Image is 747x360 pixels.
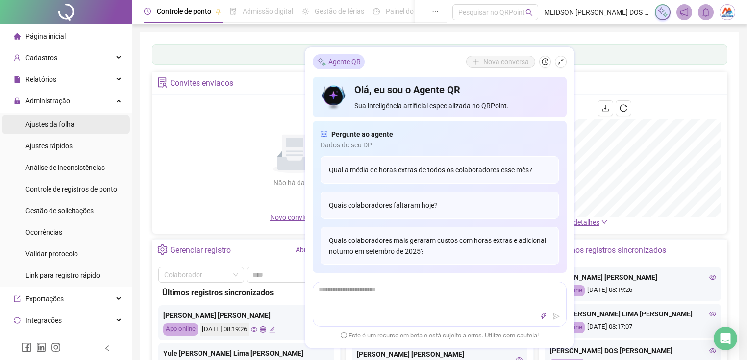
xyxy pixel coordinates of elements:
[162,287,330,299] div: Últimos registros sincronizados
[538,311,549,322] button: thunderbolt
[25,75,56,83] span: Relatórios
[601,104,609,112] span: download
[25,32,66,40] span: Página inicial
[25,97,70,105] span: Administração
[321,140,559,150] span: Dados do seu DP
[25,54,57,62] span: Cadastros
[25,185,117,193] span: Controle de registros de ponto
[525,9,533,16] span: search
[542,58,548,65] span: history
[25,316,62,324] span: Integrações
[709,347,716,354] span: eye
[550,322,716,333] div: [DATE] 08:17:07
[714,327,737,350] div: Open Intercom Messenger
[170,75,233,92] div: Convites enviados
[25,250,78,258] span: Validar protocolo
[321,227,559,265] div: Quais colaboradores mais geraram custos com horas extras e adicional noturno em setembro de 2025?
[321,129,327,140] span: read
[25,228,62,236] span: Ocorrências
[25,164,105,171] span: Análise de inconsistências
[386,7,424,15] span: Painel do DP
[321,156,559,184] div: Qual a média de horas extras de todos os colaboradores esse mês?
[373,8,380,15] span: dashboard
[104,345,111,352] span: left
[163,310,329,321] div: [PERSON_NAME] [PERSON_NAME]
[36,342,46,352] span: linkedin
[557,58,564,65] span: shrink
[550,311,562,322] button: send
[354,83,559,96] h4: Olá, eu sou o Agente QR
[215,9,221,15] span: pushpin
[14,33,21,40] span: home
[302,8,309,15] span: sun
[251,326,257,333] span: eye
[540,313,547,320] span: thunderbolt
[14,76,21,83] span: file
[321,83,347,111] img: icon
[200,323,249,336] div: [DATE] 08:19:26
[709,311,716,317] span: eye
[620,104,627,112] span: reload
[557,242,666,259] div: Últimos registros sincronizados
[317,56,326,67] img: sparkle-icon.fc2bf0ac1784a2077858766a79e2daf3.svg
[25,142,73,150] span: Ajustes rápidos
[432,8,439,15] span: ellipsis
[22,342,31,352] span: facebook
[249,177,340,188] div: Não há dados
[341,331,539,340] span: Este é um recurso em beta e está sujeito a erros. Utilize com cautela!
[230,8,237,15] span: file-done
[321,192,559,219] div: Quais colaboradores faltaram hoje?
[260,326,266,333] span: global
[550,309,716,319] div: YULE [PERSON_NAME] LIMA [PERSON_NAME]
[466,56,535,68] button: Nova conversa
[657,7,668,18] img: sparkle-icon.fc2bf0ac1784a2077858766a79e2daf3.svg
[170,242,231,259] div: Gerenciar registro
[562,218,599,226] span: Ver detalhes
[269,326,275,333] span: edit
[157,77,168,88] span: solution
[14,97,21,104] span: lock
[315,7,364,15] span: Gestão de férias
[601,218,608,225] span: down
[550,272,716,283] div: [PERSON_NAME] [PERSON_NAME]
[709,274,716,281] span: eye
[331,129,393,140] span: Pergunte ao agente
[25,295,64,303] span: Exportações
[157,244,168,255] span: setting
[25,271,100,279] span: Link para registro rápido
[544,7,649,18] span: MEIDSON [PERSON_NAME] DOS [PERSON_NAME] - M.A. INTERNET
[144,8,151,15] span: clock-circle
[680,8,689,17] span: notification
[354,100,559,111] span: Sua inteligência artificial especializada no QRPoint.
[701,8,710,17] span: bell
[313,54,365,69] div: Agente QR
[163,323,198,336] div: App online
[341,332,347,338] span: exclamation-circle
[720,5,735,20] img: 89085
[157,7,211,15] span: Controle de ponto
[550,285,716,296] div: [DATE] 08:19:26
[14,317,21,324] span: sync
[163,348,329,359] div: Yule [PERSON_NAME] Lima [PERSON_NAME]
[51,342,61,352] span: instagram
[25,207,94,215] span: Gestão de solicitações
[296,246,335,254] a: Abrir registro
[14,295,21,302] span: export
[562,218,608,226] a: Ver detalhes down
[25,120,75,128] span: Ajustes da folha
[14,54,21,61] span: user-add
[550,345,716,356] div: [PERSON_NAME] DOS [PERSON_NAME]
[270,214,319,221] span: Novo convite
[243,7,293,15] span: Admissão digital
